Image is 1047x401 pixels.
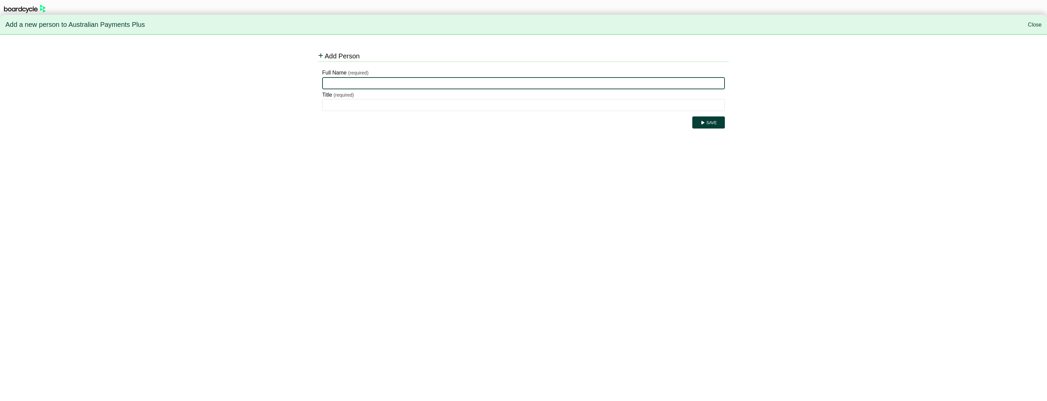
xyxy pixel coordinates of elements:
label: Title [322,91,332,99]
a: Close [1028,22,1042,28]
label: Full Name [322,68,347,77]
span: Add a new person to Australian Payments Plus [5,18,145,32]
img: BoardcycleBlackGreen-aaafeed430059cb809a45853b8cf6d952af9d84e6e89e1f1685b34bfd5cb7d64.svg [4,5,46,13]
button: Save [692,116,725,129]
small: (required) [334,92,354,98]
small: (required) [348,70,368,76]
span: Add Person [325,52,360,60]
